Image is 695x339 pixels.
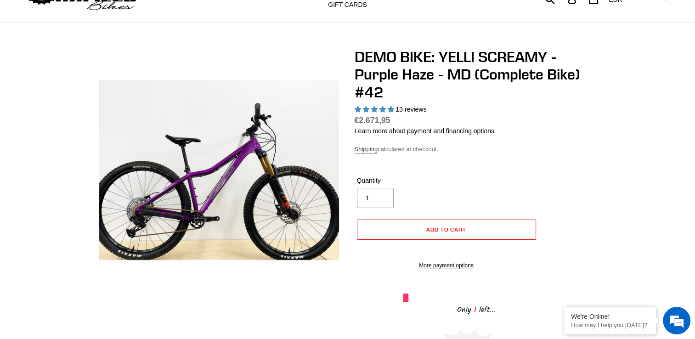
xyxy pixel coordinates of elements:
p: How may I help you today? [571,322,649,328]
textarea: Type your message and hit 'Enter' [5,234,175,266]
div: Minimize live chat window [151,5,173,27]
a: More payment options [357,261,536,270]
span: 1 [471,304,479,316]
div: Chat with us now [62,51,168,63]
div: calculated at checkout. [355,145,598,154]
span: We're online! [53,107,127,200]
button: Add to cart [357,220,536,240]
h1: DEMO BIKE: YELLI SCREAMY - Purple Haze - MD (Complete Bike) #42 [355,48,598,101]
span: Add to cart [426,226,466,233]
span: GIFT CARDS [328,1,367,9]
span: €2.671,95 [355,116,390,125]
div: Navigation go back [10,51,24,64]
a: Shipping [355,146,378,153]
div: Only left... [403,302,550,316]
span: 5.00 stars [355,106,396,113]
span: 13 reviews [396,106,426,113]
label: Quantity [357,176,444,186]
div: We're Online! [571,313,649,320]
a: Learn more about payment and financing options [355,127,494,135]
img: d_696896380_company_1647369064580_696896380 [29,46,52,69]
